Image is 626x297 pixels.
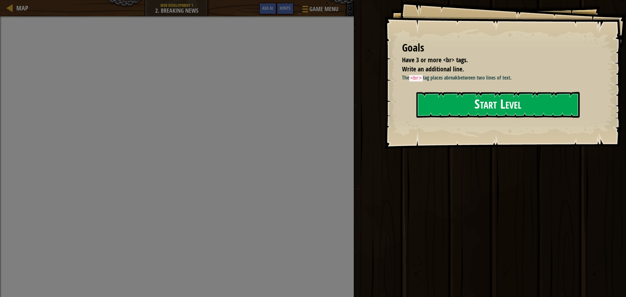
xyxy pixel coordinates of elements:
[416,92,580,118] button: Start Level
[394,55,588,65] li: Have 3 or more <br> tags.
[402,74,595,82] p: The tag places a between two lines of text.
[446,74,458,81] strong: break
[402,65,464,73] span: Write an additional line.
[13,4,28,12] a: Map
[409,75,423,82] code: <br>
[309,5,338,13] span: Game Menu
[297,3,342,18] button: Game Menu
[259,3,276,15] button: Ask AI
[402,40,590,55] div: Goals
[394,65,588,74] li: Write an additional line.
[16,4,28,12] span: Map
[262,5,273,11] span: Ask AI
[402,55,468,64] span: Have 3 or more <br> tags.
[280,5,291,11] span: Hints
